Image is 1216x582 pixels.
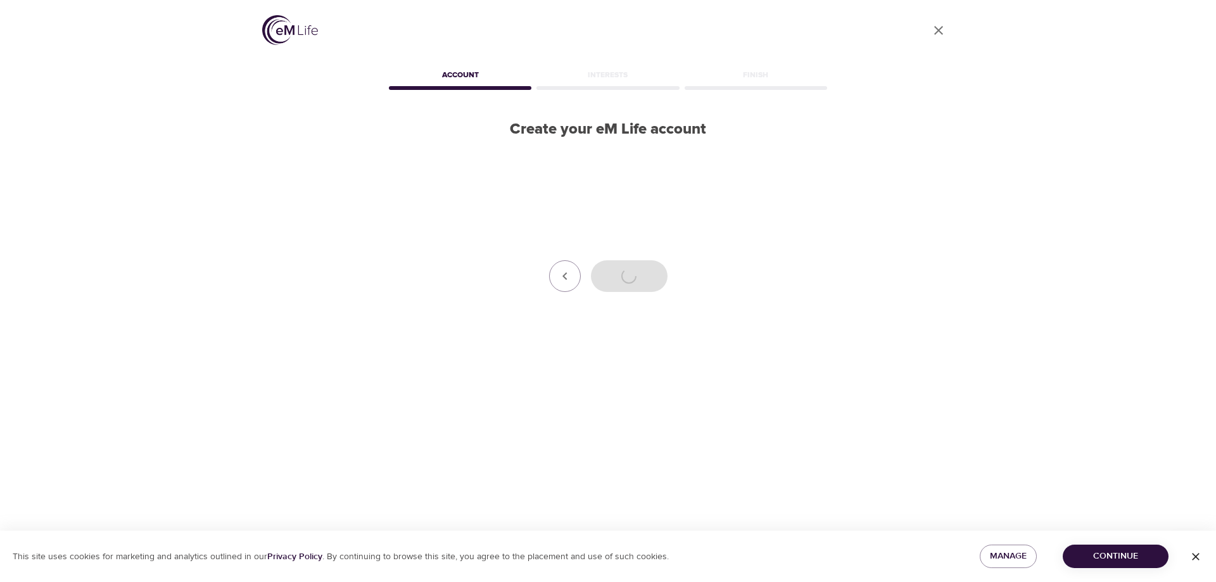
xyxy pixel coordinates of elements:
[980,545,1037,568] button: Manage
[1073,548,1158,564] span: Continue
[386,120,830,139] h2: Create your eM Life account
[1063,545,1168,568] button: Continue
[923,15,954,46] a: close
[262,15,318,45] img: logo
[267,551,322,562] a: Privacy Policy
[990,548,1027,564] span: Manage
